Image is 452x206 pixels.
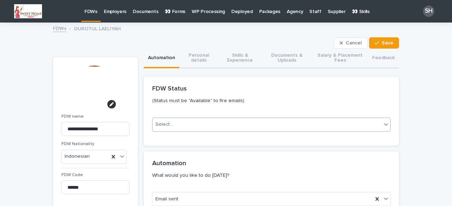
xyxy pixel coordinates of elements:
span: Indonesian [65,154,90,160]
button: Feedback [368,49,399,68]
p: What would you like to do [DATE]? [152,172,388,179]
span: FDW Code [61,173,83,177]
button: Salary & Placement Fees [312,49,368,68]
a: FDWs [53,24,66,32]
button: Skills & Experience [218,49,262,68]
h2: FDW Status [152,85,187,93]
div: Select... [155,121,173,128]
h2: Automation [152,160,186,168]
div: SH [423,6,434,17]
button: Personal details [179,49,218,68]
p: DUROTUL LAELIYAH [74,24,121,32]
span: FDW name [61,114,84,119]
span: Cancel [346,40,362,45]
span: Email sent [155,195,178,203]
button: Save [369,37,399,49]
img: MH8QuC9zzwAZbLWdmOGVp8YnWo8Oxz08HMSVPO1F6tM [14,4,42,18]
button: Automation [144,49,179,68]
p: (Status must be "Available" to fire emails) [152,98,388,104]
button: Cancel [334,37,368,49]
span: FDW Nationality [61,142,94,146]
button: Documents & Uploads [262,49,312,68]
span: Save [382,40,393,45]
